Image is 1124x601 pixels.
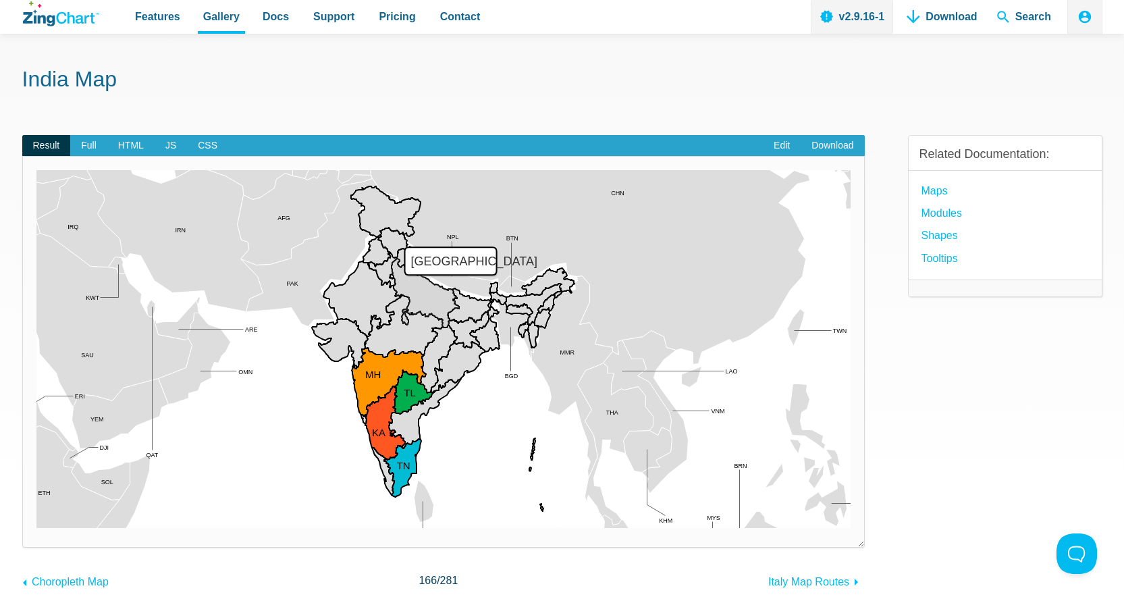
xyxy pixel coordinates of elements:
[22,66,1102,96] h1: India Map
[921,226,958,244] a: Shapes
[379,7,415,26] span: Pricing
[768,569,865,591] a: Italy Map Routes
[22,569,109,591] a: Choropleth Map
[32,576,109,587] span: Choropleth Map
[921,182,948,200] a: Maps
[263,7,289,26] span: Docs
[921,204,962,222] a: modules
[155,135,187,157] span: JS
[107,135,155,157] span: HTML
[440,7,481,26] span: Contact
[187,135,228,157] span: CSS
[763,135,801,157] a: Edit
[440,575,458,586] span: 281
[203,7,240,26] span: Gallery
[1056,533,1097,574] iframe: Toggle Customer Support
[313,7,354,26] span: Support
[70,135,107,157] span: Full
[22,135,71,157] span: Result
[768,576,849,587] span: Italy Map Routes
[23,1,99,26] a: ZingChart Logo. Click to return to the homepage
[135,7,180,26] span: Features
[921,249,958,267] a: Tooltips
[801,135,864,157] a: Download
[419,575,437,586] span: 166
[919,147,1091,162] h3: Related Documentation:
[419,571,458,590] span: /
